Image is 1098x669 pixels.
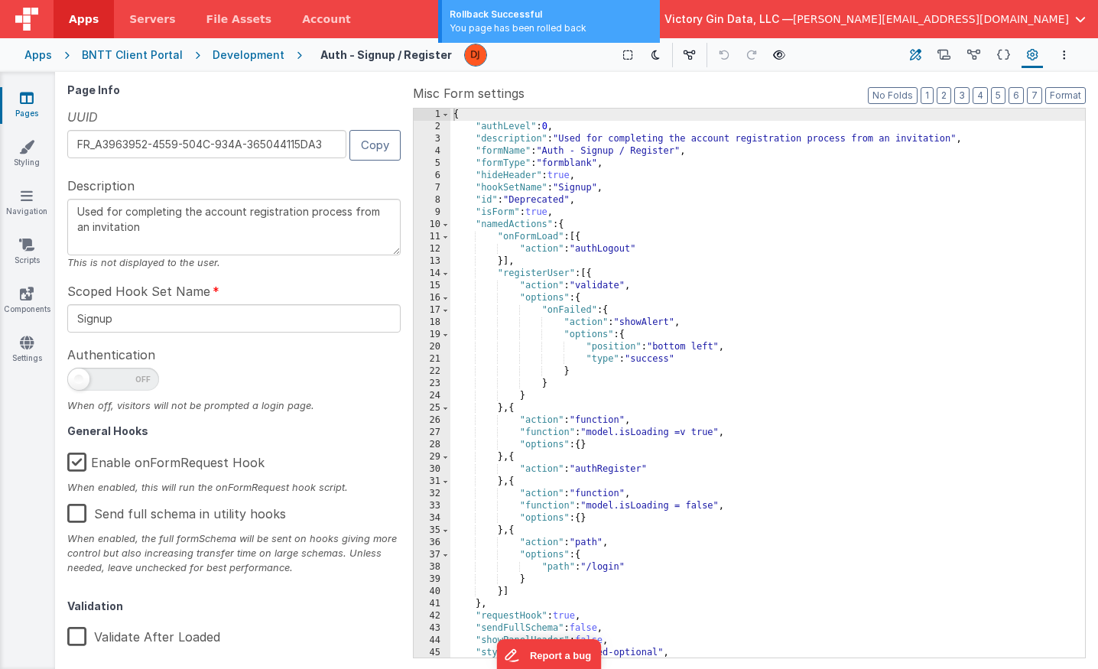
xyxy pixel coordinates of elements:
div: 41 [414,598,450,610]
img: f3d315f864dfd729bbf95c1be5919636 [465,44,486,66]
div: 14 [414,268,450,280]
div: 17 [414,304,450,317]
button: 1 [921,87,934,104]
button: 7 [1027,87,1042,104]
div: Development [213,47,284,63]
div: 34 [414,512,450,524]
div: When off, visitors will not be prompted a login page. [67,398,401,413]
strong: Page Info [67,83,120,96]
div: 23 [414,378,450,390]
button: 6 [1009,87,1024,104]
div: 4 [414,145,450,158]
div: 27 [414,427,450,439]
div: 10 [414,219,450,231]
div: 22 [414,365,450,378]
div: 5 [414,158,450,170]
h4: Auth - Signup / Register [320,49,452,60]
div: 1 [414,109,450,121]
div: 40 [414,586,450,598]
div: 28 [414,439,450,451]
div: 32 [414,488,450,500]
div: When enabled, this will run the onFormRequest hook script. [67,480,401,495]
strong: Validation [67,599,123,612]
div: 7 [414,182,450,194]
div: 45 [414,647,450,659]
span: UUID [67,108,98,126]
span: [PERSON_NAME][EMAIL_ADDRESS][DOMAIN_NAME] [793,11,1069,27]
div: 24 [414,390,450,402]
div: 21 [414,353,450,365]
label: Send full schema in utility hooks [67,495,286,528]
div: 18 [414,317,450,329]
div: Rollback Successful [450,8,652,21]
span: Servers [129,11,175,27]
button: 3 [954,87,970,104]
div: 11 [414,231,450,243]
div: 12 [414,243,450,255]
strong: General Hooks [67,424,148,437]
div: 9 [414,206,450,219]
button: 4 [973,87,988,104]
button: 5 [991,87,1005,104]
button: No Folds [868,87,918,104]
div: 39 [414,573,450,586]
button: Options [1055,46,1074,64]
div: 8 [414,194,450,206]
div: 2 [414,121,450,133]
button: Copy [349,130,401,160]
div: 38 [414,561,450,573]
span: File Assets [206,11,272,27]
button: 2 [937,87,951,104]
div: 33 [414,500,450,512]
button: Victory Gin Data, LLC — [PERSON_NAME][EMAIL_ADDRESS][DOMAIN_NAME] [664,11,1086,27]
div: 26 [414,414,450,427]
div: 20 [414,341,450,353]
span: Apps [69,11,99,27]
div: 29 [414,451,450,463]
div: 31 [414,476,450,488]
span: Authentication [67,346,155,364]
div: 16 [414,292,450,304]
div: 15 [414,280,450,292]
div: Triggers the validation routines to fire as soon as page is loaded. [67,654,401,669]
span: Description [67,177,135,195]
div: 43 [414,622,450,635]
span: Misc Form settings [413,84,525,102]
div: 44 [414,635,450,647]
div: 13 [414,255,450,268]
div: 3 [414,133,450,145]
div: You page has been rolled back [450,21,652,35]
div: 6 [414,170,450,182]
button: Format [1045,87,1086,104]
div: 30 [414,463,450,476]
label: Validate After Loaded [67,618,220,651]
div: 35 [414,524,450,537]
div: 36 [414,537,450,549]
div: Apps [24,47,52,63]
span: Victory Gin Data, LLC — [664,11,793,27]
div: This is not displayed to the user. [67,255,401,270]
div: When enabled, the full formSchema will be sent on hooks giving more control but also increasing t... [67,531,401,576]
div: BNTT Client Portal [82,47,183,63]
span: Scoped Hook Set Name [67,282,210,300]
label: Enable onFormRequest Hook [67,443,265,476]
div: 25 [414,402,450,414]
div: 42 [414,610,450,622]
div: 19 [414,329,450,341]
div: 37 [414,549,450,561]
